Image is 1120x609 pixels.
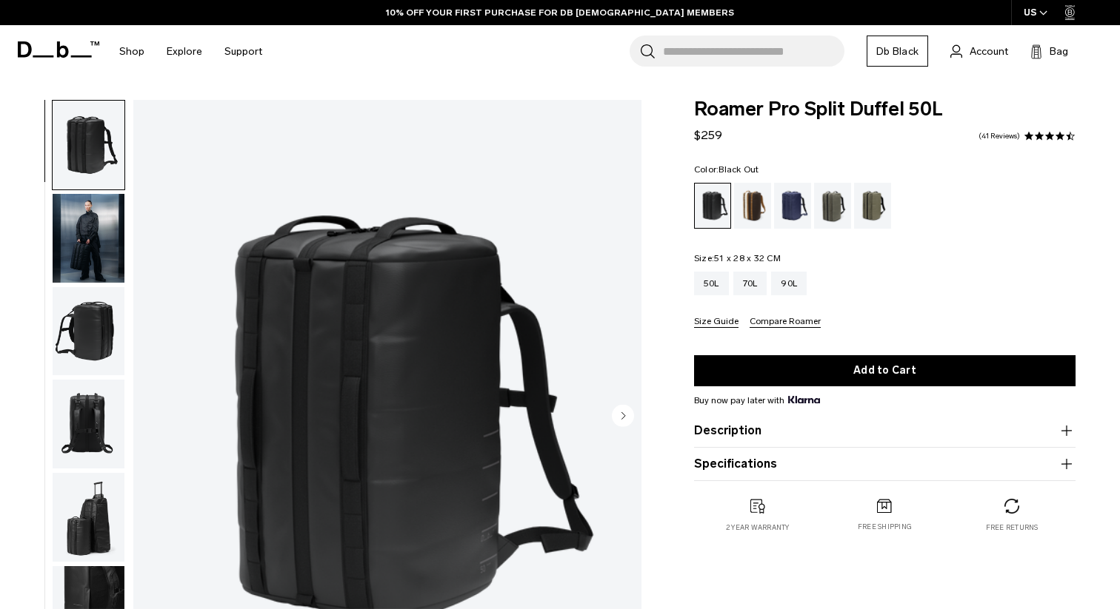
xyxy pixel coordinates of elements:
[726,522,790,533] p: 2 year warranty
[774,183,811,229] a: Blue Hour
[788,396,820,403] img: {"height" => 20, "alt" => "Klarna"}
[1030,42,1068,60] button: Bag
[53,287,124,376] img: Roamer Pro Split Duffel 50L Black Out
[694,165,759,174] legend: Color:
[224,25,262,78] a: Support
[53,194,124,283] img: Roamer Pro Split Duffel 50L Black Out
[53,473,124,562] img: Roamer Pro Split Duffel 50L Black Out
[108,25,273,78] nav: Main Navigation
[979,132,1020,140] a: 41 reviews
[52,379,125,469] button: Roamer Pro Split Duffel 50L Black Out
[733,272,767,295] a: 70L
[52,193,125,283] button: Roamer Pro Split Duffel 50L Black Out
[854,183,891,229] a: Mash Green
[858,522,912,532] p: Free shipping
[719,164,759,175] span: Black Out
[694,455,1076,473] button: Specifications
[694,100,1076,119] span: Roamer Pro Split Duffel 50L
[867,36,928,67] a: Db Black
[814,183,851,229] a: Forest Green
[167,25,202,78] a: Explore
[52,472,125,562] button: Roamer Pro Split Duffel 50L Black Out
[52,100,125,190] button: Roamer Pro Split Duffel 50L Black Out
[119,25,144,78] a: Shop
[950,42,1008,60] a: Account
[986,522,1039,533] p: Free returns
[694,272,729,295] a: 50L
[694,128,722,142] span: $259
[694,422,1076,440] button: Description
[734,183,771,229] a: Cappuccino
[386,6,734,19] a: 10% OFF YOUR FIRST PURCHASE FOR DB [DEMOGRAPHIC_DATA] MEMBERS
[714,253,781,263] span: 51 x 28 x 32 CM
[970,44,1008,59] span: Account
[694,183,731,229] a: Black Out
[694,254,781,263] legend: Size:
[771,272,807,295] a: 90L
[694,355,1076,386] button: Add to Cart
[694,394,820,407] span: Buy now pay later with
[53,380,124,468] img: Roamer Pro Split Duffel 50L Black Out
[750,317,821,328] button: Compare Roamer
[612,404,634,429] button: Next slide
[52,286,125,377] button: Roamer Pro Split Duffel 50L Black Out
[1050,44,1068,59] span: Bag
[53,101,124,189] img: Roamer Pro Split Duffel 50L Black Out
[694,317,739,328] button: Size Guide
